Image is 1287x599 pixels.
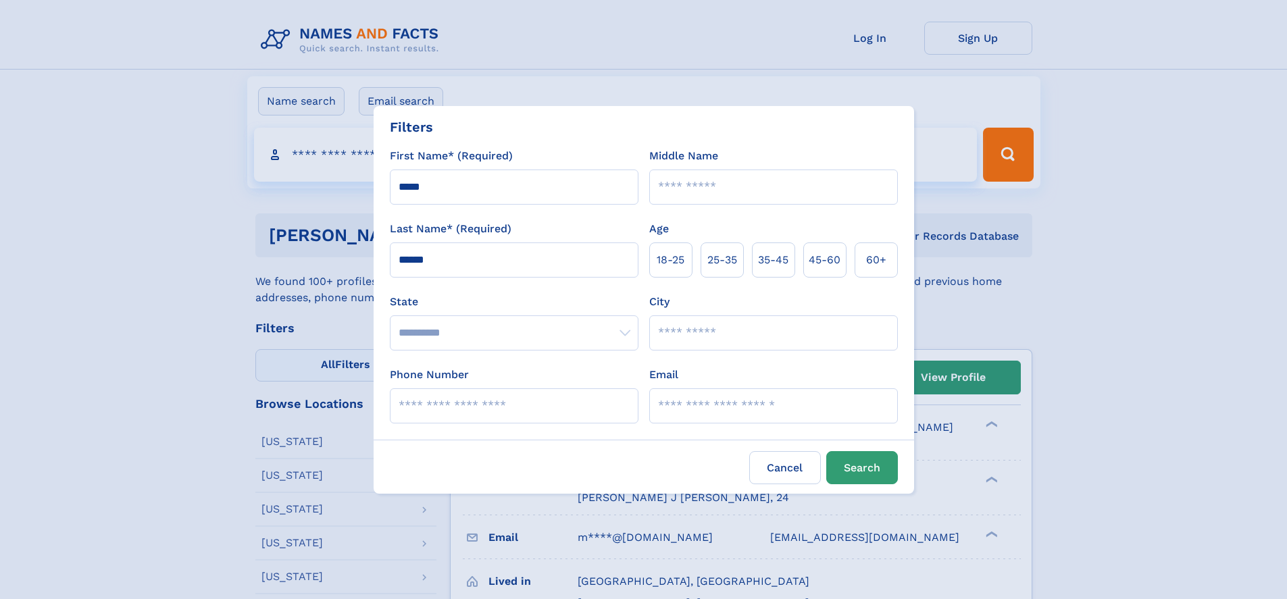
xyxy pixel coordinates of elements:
label: Age [649,221,669,237]
label: Middle Name [649,148,718,164]
label: Phone Number [390,367,469,383]
span: 18‑25 [657,252,684,268]
span: 60+ [866,252,886,268]
label: Cancel [749,451,821,484]
span: 45‑60 [809,252,840,268]
label: Email [649,367,678,383]
div: Filters [390,117,433,137]
label: Last Name* (Required) [390,221,511,237]
label: State [390,294,638,310]
span: 25‑35 [707,252,737,268]
span: 35‑45 [758,252,788,268]
label: First Name* (Required) [390,148,513,164]
label: City [649,294,670,310]
button: Search [826,451,898,484]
